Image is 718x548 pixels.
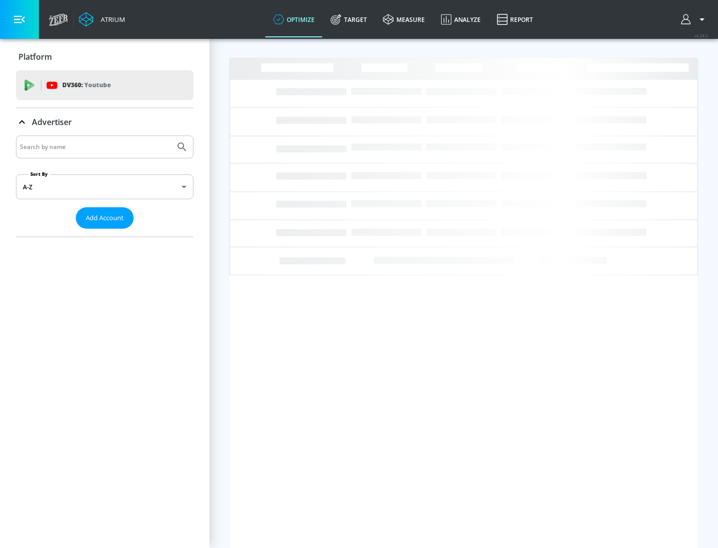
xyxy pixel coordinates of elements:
a: Report [489,1,541,37]
a: Atrium [79,12,125,27]
span: v 4.28.0 [694,33,708,38]
div: A-Z [16,174,193,199]
button: Add Account [76,207,134,229]
p: DV360: [62,80,111,91]
span: Add Account [86,212,124,224]
div: Advertiser [16,136,193,237]
p: Youtube [84,80,111,90]
label: Sort By [28,171,50,177]
a: measure [375,1,433,37]
a: optimize [265,1,323,37]
p: Platform [18,51,52,62]
div: DV360: Youtube [16,70,193,100]
div: Atrium [97,15,125,24]
p: Advertiser [32,117,72,128]
input: Search by name [20,140,171,153]
a: Target [323,1,375,37]
div: Advertiser [16,108,193,136]
nav: list of Advertiser [16,229,193,237]
div: Platform [16,43,193,71]
a: Analyze [433,1,489,37]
